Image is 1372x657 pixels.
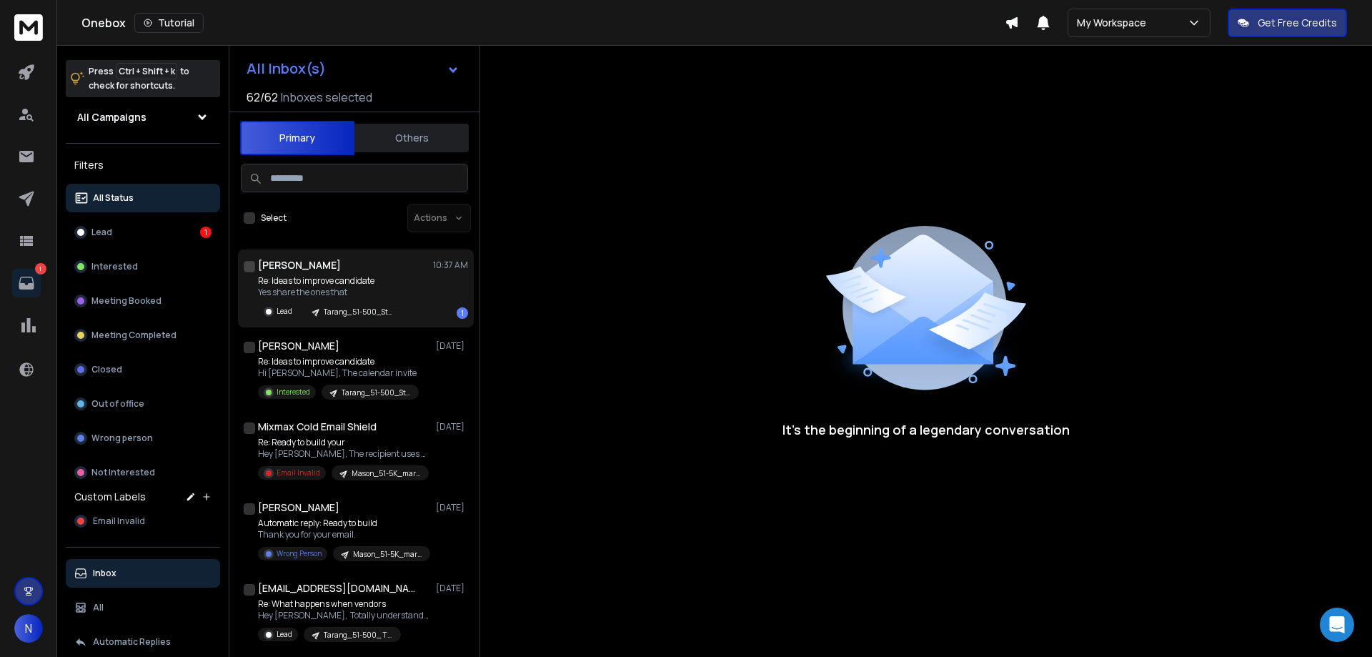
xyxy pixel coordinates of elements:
[258,356,419,367] p: Re: Ideas to improve candidate
[281,89,372,106] h3: Inboxes selected
[14,614,43,643] button: N
[247,61,326,76] h1: All Inbox(s)
[66,559,220,588] button: Inbox
[258,610,429,621] p: Hey [PERSON_NAME], Totally understand, keeping vendors
[258,275,401,287] p: Re: Ideas to improve candidate
[134,13,204,33] button: Tutorial
[324,307,392,317] p: Tarang_51-500_Staffing & Recruiting_CEO_COO_USA
[91,227,112,238] p: Lead
[66,424,220,453] button: Wrong person
[66,218,220,247] button: Lead1
[258,598,429,610] p: Re: What happens when vendors
[258,437,429,448] p: Re: Ready to build your
[258,529,429,540] p: Thank you for your email.
[93,568,116,579] p: Inbox
[258,258,341,272] h1: [PERSON_NAME]
[277,387,310,397] p: Interested
[1258,16,1337,30] p: Get Free Credits
[66,321,220,350] button: Meeting Completed
[352,468,420,479] p: Mason_51-5K_marketing_Palm [GEOGRAPHIC_DATA] [GEOGRAPHIC_DATA]
[81,13,1005,33] div: Onebox
[35,263,46,275] p: 1
[66,458,220,487] button: Not Interested
[66,355,220,384] button: Closed
[91,433,153,444] p: Wrong person
[436,340,468,352] p: [DATE]
[91,261,138,272] p: Interested
[89,64,189,93] p: Press to check for shortcuts.
[1320,608,1354,642] div: Open Intercom Messenger
[91,330,177,341] p: Meeting Completed
[342,387,410,398] p: Tarang_51-500_Staffing & Recruiting_CEO_COO_USA
[93,515,145,527] span: Email Invalid
[258,448,429,460] p: Hey [PERSON_NAME], The recipient uses Mixmax
[436,583,468,594] p: [DATE]
[277,548,322,559] p: Wrong Person
[66,103,220,132] button: All Campaigns
[436,502,468,513] p: [DATE]
[433,260,468,271] p: 10:37 AM
[436,421,468,433] p: [DATE]
[782,420,1070,440] p: It’s the beginning of a legendary conversation
[1228,9,1347,37] button: Get Free Credits
[277,629,292,640] p: Lead
[235,54,471,83] button: All Inbox(s)
[91,467,155,478] p: Not Interested
[324,630,392,641] p: Tarang_51-500_ Transportation_CEO_COO_USA
[66,155,220,175] h3: Filters
[66,507,220,535] button: Email Invalid
[91,295,161,307] p: Meeting Booked
[258,581,415,596] h1: [EMAIL_ADDRESS][DOMAIN_NAME]
[261,212,287,224] label: Select
[116,63,177,79] span: Ctrl + Shift + k
[93,636,171,648] p: Automatic Replies
[457,307,468,319] div: 1
[66,390,220,418] button: Out of office
[91,398,144,410] p: Out of office
[258,518,429,529] p: Automatic reply: Ready to build
[93,192,134,204] p: All Status
[258,500,339,515] h1: [PERSON_NAME]
[66,593,220,622] button: All
[66,252,220,281] button: Interested
[74,490,146,504] h3: Custom Labels
[277,468,320,478] p: Email Invalid
[1077,16,1152,30] p: My Workspace
[12,269,41,297] a: 1
[66,628,220,656] button: Automatic Replies
[258,420,377,434] h1: Mixmax Cold Email Shield
[354,122,469,154] button: Others
[93,602,104,613] p: All
[258,287,401,298] p: Yes share the ones that
[200,227,212,238] div: 1
[277,306,292,317] p: Lead
[66,184,220,212] button: All Status
[247,89,278,106] span: 62 / 62
[77,110,146,124] h1: All Campaigns
[353,549,422,560] p: Mason_51-5K_marketing_Palm [GEOGRAPHIC_DATA] [GEOGRAPHIC_DATA]
[258,339,339,353] h1: [PERSON_NAME]
[66,287,220,315] button: Meeting Booked
[240,121,354,155] button: Primary
[258,367,419,379] p: Hi [PERSON_NAME], The calendar invite
[91,364,122,375] p: Closed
